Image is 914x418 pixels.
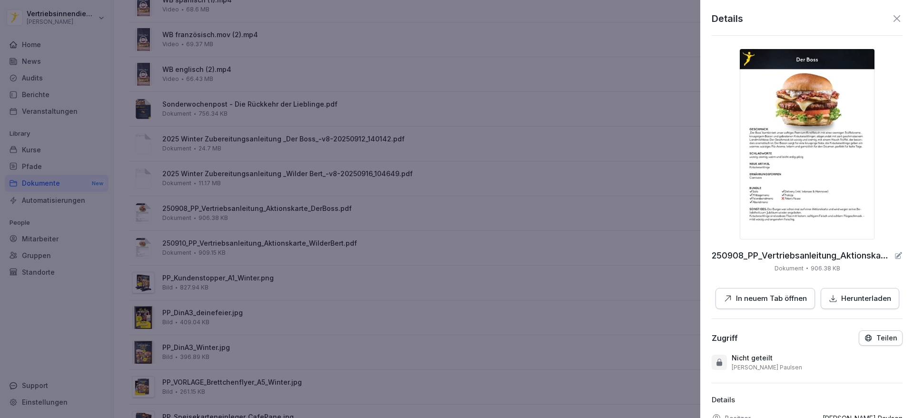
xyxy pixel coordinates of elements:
p: Teilen [876,334,897,342]
div: Zugriff [712,333,738,343]
p: Dokument [775,264,804,273]
p: Details [712,11,743,26]
p: 250908_PP_Vertriebsanleitung_Aktionskarte_DerBoss.pdf [712,251,890,260]
button: In neuem Tab öffnen [715,288,815,309]
p: Herunterladen [841,293,891,304]
p: Details [712,395,903,406]
button: Teilen [859,330,903,346]
p: In neuem Tab öffnen [736,293,807,304]
p: [PERSON_NAME] Paulsen [732,364,802,371]
img: thumbnail [740,49,874,239]
p: Nicht geteilt [732,353,773,363]
p: 906.38 KB [811,264,840,273]
button: Herunterladen [821,288,899,309]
